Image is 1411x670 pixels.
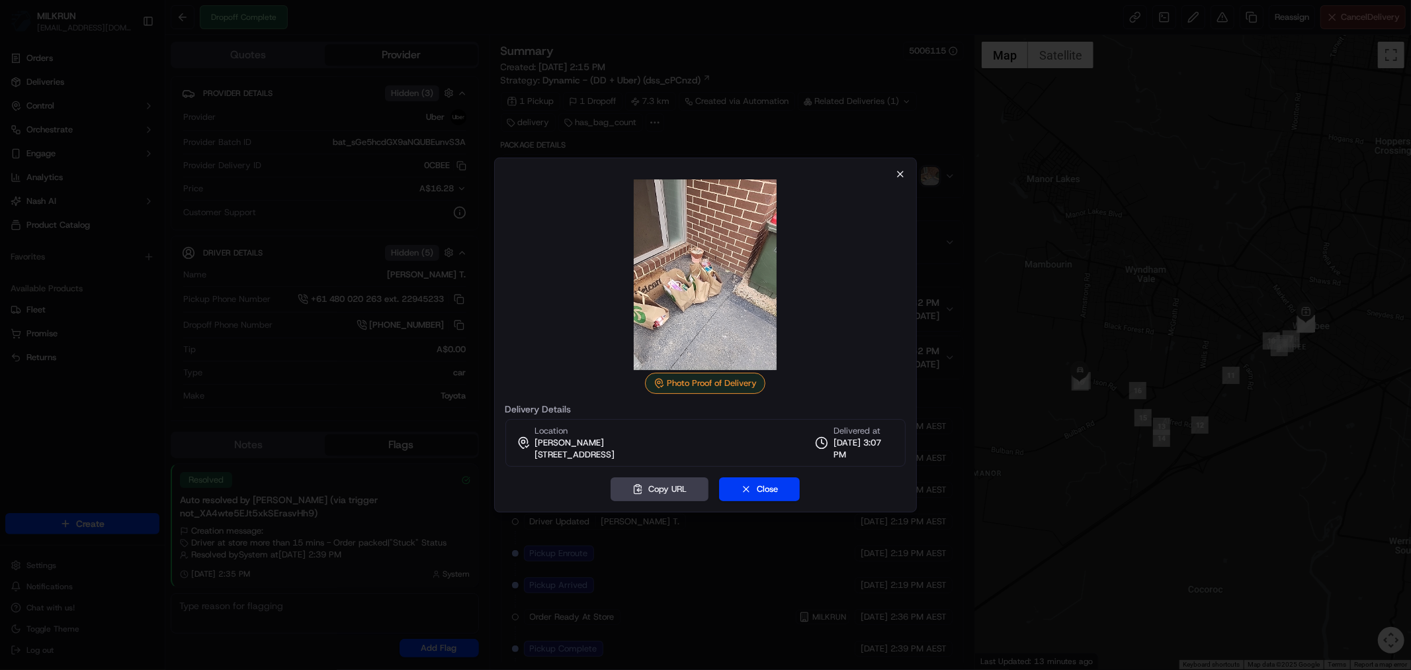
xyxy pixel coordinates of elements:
[505,405,906,414] label: Delivery Details
[645,373,765,394] div: Photo Proof of Delivery
[535,449,615,461] span: [STREET_ADDRESS]
[834,437,894,461] span: [DATE] 3:07 PM
[535,425,568,437] span: Location
[719,477,800,501] button: Close
[611,477,708,501] button: Copy URL
[834,425,894,437] span: Delivered at
[610,179,800,370] img: photo_proof_of_delivery image
[535,437,605,449] span: [PERSON_NAME]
